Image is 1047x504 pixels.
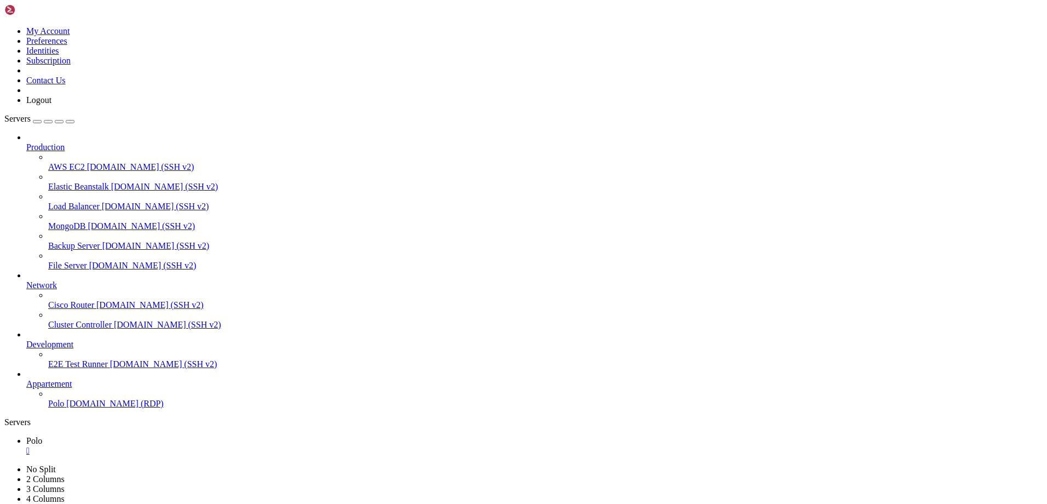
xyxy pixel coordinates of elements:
span: [DOMAIN_NAME] (SSH v2) [110,359,217,369]
li: Development [26,330,1043,369]
a: Servers [4,114,74,123]
span: [DOMAIN_NAME] (SSH v2) [96,300,204,310]
a: 3 Columns [26,484,65,494]
a: Preferences [26,36,67,45]
span: File Server [48,261,87,270]
span: Network [26,280,57,290]
a: Subscription [26,56,71,65]
span: [DOMAIN_NAME] (SSH v2) [102,241,210,250]
span: [DOMAIN_NAME] (SSH v2) [87,162,194,171]
li: Load Balancer [DOMAIN_NAME] (SSH v2) [48,192,1043,211]
span: Cluster Controller [48,320,112,329]
a: Backup Server [DOMAIN_NAME] (SSH v2) [48,241,1043,251]
li: Appartement [26,369,1043,409]
li: MongoDB [DOMAIN_NAME] (SSH v2) [48,211,1043,231]
li: Cisco Router [DOMAIN_NAME] (SSH v2) [48,290,1043,310]
span: Development [26,340,73,349]
span: Production [26,142,65,152]
a: Contact Us [26,76,66,85]
span: [DOMAIN_NAME] (RDP) [66,399,163,408]
a: AWS EC2 [DOMAIN_NAME] (SSH v2) [48,162,1043,172]
img: Shellngn [4,4,67,15]
a: Identities [26,46,59,55]
a: File Server [DOMAIN_NAME] (SSH v2) [48,261,1043,271]
a: Network [26,280,1043,290]
a: E2E Test Runner [DOMAIN_NAME] (SSH v2) [48,359,1043,369]
span: MongoDB [48,221,85,231]
span: Servers [4,114,31,123]
li: Production [26,133,1043,271]
a: No Split [26,465,56,474]
span: [DOMAIN_NAME] (SSH v2) [88,221,195,231]
a: Load Balancer [DOMAIN_NAME] (SSH v2) [48,202,1043,211]
span: [DOMAIN_NAME] (SSH v2) [114,320,221,329]
a: 4 Columns [26,494,65,503]
span: Polo [26,436,42,445]
a: Production [26,142,1043,152]
li: Backup Server [DOMAIN_NAME] (SSH v2) [48,231,1043,251]
a: My Account [26,26,70,36]
a: Polo [26,436,1043,456]
li: File Server [DOMAIN_NAME] (SSH v2) [48,251,1043,271]
a: Cisco Router [DOMAIN_NAME] (SSH v2) [48,300,1043,310]
li: E2E Test Runner [DOMAIN_NAME] (SSH v2) [48,350,1043,369]
span: [DOMAIN_NAME] (SSH v2) [89,261,197,270]
span: Elastic Beanstalk [48,182,109,191]
div: Servers [4,417,1043,427]
span: Load Balancer [48,202,100,211]
span: [DOMAIN_NAME] (SSH v2) [111,182,218,191]
span: Polo [48,399,64,408]
span: Appartement [26,379,72,388]
li: Polo [DOMAIN_NAME] (RDP) [48,389,1043,409]
span: AWS EC2 [48,162,85,171]
a: Elastic Beanstalk [DOMAIN_NAME] (SSH v2) [48,182,1043,192]
li: Network [26,271,1043,330]
span: Backup Server [48,241,100,250]
a: Appartement [26,379,1043,389]
a: Polo [DOMAIN_NAME] (RDP) [48,399,1043,409]
li: Cluster Controller [DOMAIN_NAME] (SSH v2) [48,310,1043,330]
a: Logout [26,95,51,105]
li: AWS EC2 [DOMAIN_NAME] (SSH v2) [48,152,1043,172]
li: Elastic Beanstalk [DOMAIN_NAME] (SSH v2) [48,172,1043,192]
a: 2 Columns [26,474,65,484]
a: Cluster Controller [DOMAIN_NAME] (SSH v2) [48,320,1043,330]
span: [DOMAIN_NAME] (SSH v2) [102,202,209,211]
a:  [26,446,1043,456]
a: Development [26,340,1043,350]
span: E2E Test Runner [48,359,108,369]
span: Cisco Router [48,300,94,310]
a: MongoDB [DOMAIN_NAME] (SSH v2) [48,221,1043,231]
